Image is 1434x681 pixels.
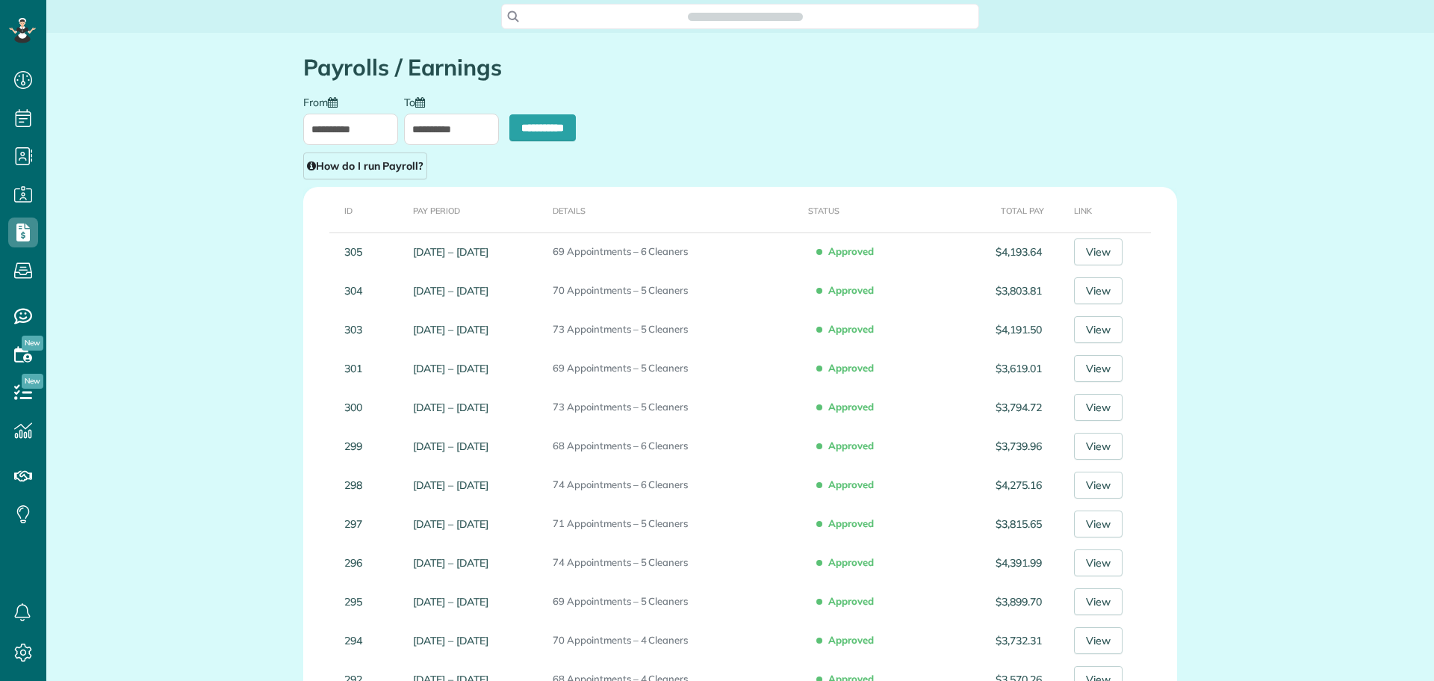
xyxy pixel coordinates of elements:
[547,582,802,621] td: 69 Appointments – 5 Cleaners
[819,277,880,303] span: Approved
[936,621,1048,660] td: $3,732.31
[1074,394,1123,421] a: View
[819,433,880,458] span: Approved
[936,187,1048,232] th: Total Pay
[1074,549,1123,576] a: View
[1074,511,1123,537] a: View
[303,55,1177,80] h1: Payrolls / Earnings
[303,349,407,388] td: 301
[547,388,802,427] td: 73 Appointments – 5 Cleaners
[819,511,880,536] span: Approved
[1048,187,1177,232] th: Link
[404,95,432,108] label: To
[303,152,427,179] a: How do I run Payroll?
[413,284,488,298] a: [DATE] – [DATE]
[303,95,345,108] label: From
[1074,433,1123,460] a: View
[413,362,488,375] a: [DATE] – [DATE]
[936,232,1048,271] td: $4,193.64
[22,336,43,351] span: New
[819,238,880,264] span: Approved
[547,232,802,271] td: 69 Appointments – 6 Cleaners
[303,310,407,349] td: 303
[547,310,802,349] td: 73 Appointments – 5 Cleaners
[1074,472,1123,499] a: View
[819,355,880,380] span: Approved
[936,388,1048,427] td: $3,794.72
[303,232,407,271] td: 305
[819,549,880,575] span: Approved
[22,374,43,389] span: New
[303,543,407,582] td: 296
[413,440,488,453] a: [DATE] – [DATE]
[547,466,802,505] td: 74 Appointments – 6 Cleaners
[413,323,488,336] a: [DATE] – [DATE]
[303,271,407,310] td: 304
[413,401,488,414] a: [DATE] – [DATE]
[413,245,488,259] a: [DATE] – [DATE]
[547,505,802,543] td: 71 Appointments – 5 Cleaners
[303,388,407,427] td: 300
[1074,355,1123,382] a: View
[547,349,802,388] td: 69 Appointments – 5 Cleaners
[303,187,407,232] th: ID
[936,505,1048,543] td: $3,815.65
[1074,316,1123,343] a: View
[413,556,488,570] a: [DATE] – [DATE]
[936,349,1048,388] td: $3,619.01
[802,187,936,232] th: Status
[1074,238,1123,265] a: View
[547,187,802,232] th: Details
[413,634,488,647] a: [DATE] – [DATE]
[819,627,880,653] span: Approved
[1074,588,1123,615] a: View
[936,310,1048,349] td: $4,191.50
[547,543,802,582] td: 74 Appointments – 5 Cleaners
[819,316,880,342] span: Approved
[819,394,880,419] span: Approved
[819,472,880,497] span: Approved
[303,621,407,660] td: 294
[547,271,802,310] td: 70 Appointments – 5 Cleaners
[413,478,488,492] a: [DATE] – [DATE]
[303,582,407,621] td: 295
[547,621,802,660] td: 70 Appointments – 4 Cleaners
[936,427,1048,466] td: $3,739.96
[936,582,1048,621] td: $3,899.70
[413,517,488,531] a: [DATE] – [DATE]
[303,505,407,543] td: 297
[303,427,407,466] td: 299
[936,543,1048,582] td: $4,391.99
[1074,277,1123,304] a: View
[303,466,407,505] td: 298
[703,9,787,24] span: Search ZenMaid…
[1074,627,1123,654] a: View
[413,595,488,608] a: [DATE] – [DATE]
[407,187,547,232] th: Pay Period
[819,588,880,614] span: Approved
[936,271,1048,310] td: $3,803.81
[936,466,1048,505] td: $4,275.16
[547,427,802,466] td: 68 Appointments – 6 Cleaners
